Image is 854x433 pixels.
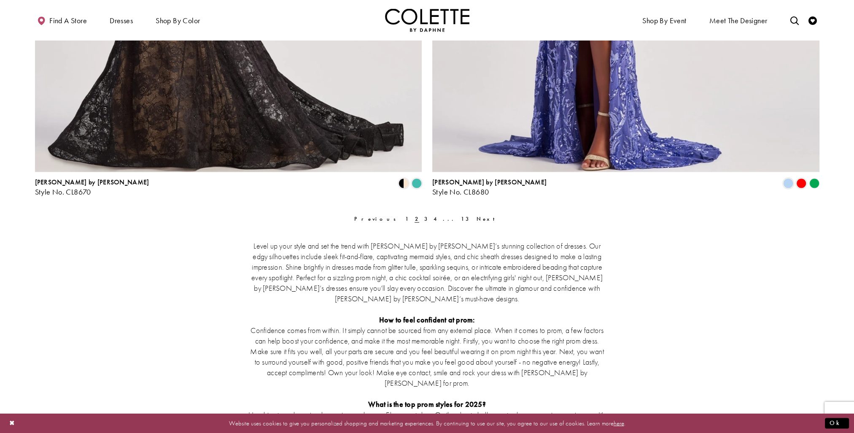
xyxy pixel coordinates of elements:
[354,215,400,222] span: Previous
[399,179,409,189] i: Black/Nude
[61,417,793,429] p: Website uses cookies to give you personalized shopping and marketing experiences. By continuing t...
[35,187,91,197] span: Style No. CL8670
[368,399,486,409] strong: What is the top prom styles for 2025?
[379,315,475,325] strong: How to feel confident at prom:
[5,416,19,430] button: Close Dialog
[709,16,768,25] span: Meet the designer
[432,179,547,196] div: Colette by Daphne Style No. CL8680
[461,215,470,222] span: 13
[432,187,489,197] span: Style No. CL8680
[405,215,409,222] span: 1
[796,179,806,189] i: Red
[788,8,800,32] a: Toggle search
[352,213,403,225] a: Prev Page
[477,215,500,222] span: Next
[412,179,422,189] i: Turquoise
[424,215,428,222] span: 3
[434,215,438,222] span: 4
[49,16,87,25] span: Find a store
[806,8,819,32] a: Check Wishlist
[640,8,688,32] span: Shop By Event
[35,178,149,187] span: [PERSON_NAME] by [PERSON_NAME]
[412,213,421,225] span: Current page
[385,8,469,32] a: Visit Home Page
[432,178,547,187] span: [PERSON_NAME] by [PERSON_NAME]
[422,213,431,225] a: 3
[156,16,200,25] span: Shop by color
[154,8,202,32] span: Shop by color
[35,179,149,196] div: Colette by Daphne Style No. CL8670
[440,213,458,225] a: ...
[431,213,440,225] a: 4
[385,8,469,32] img: Colette by Daphne
[783,179,793,189] i: Periwinkle
[35,8,89,32] a: Find a store
[108,8,135,32] span: Dresses
[458,213,472,225] a: 13
[403,213,412,225] a: 1
[474,213,502,225] a: Next Page
[415,215,419,222] span: 2
[248,241,606,304] p: Level up your style and set the trend with [PERSON_NAME] by [PERSON_NAME]’s stunning collection o...
[809,179,819,189] i: Emerald
[443,215,456,222] span: ...
[248,325,606,388] p: Confidence comes from within. It simply cannot be sourced from any external place. When it comes ...
[614,419,624,427] a: here
[707,8,770,32] a: Meet the designer
[110,16,133,25] span: Dresses
[642,16,686,25] span: Shop By Event
[825,418,849,428] button: Submit Dialog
